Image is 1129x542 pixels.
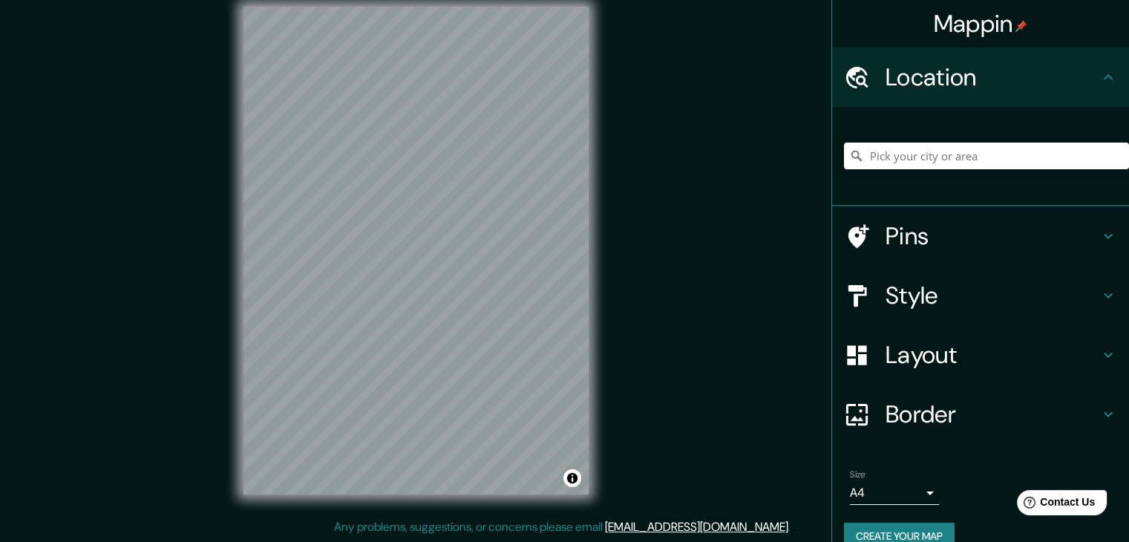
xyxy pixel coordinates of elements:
[605,519,788,535] a: [EMAIL_ADDRESS][DOMAIN_NAME]
[997,484,1113,526] iframe: Help widget launcher
[832,385,1129,444] div: Border
[791,518,793,536] div: .
[563,469,581,487] button: Toggle attribution
[886,340,1099,370] h4: Layout
[850,481,939,505] div: A4
[793,518,796,536] div: .
[334,518,791,536] p: Any problems, suggestions, or concerns please email .
[886,281,1099,310] h4: Style
[886,62,1099,92] h4: Location
[844,143,1129,169] input: Pick your city or area
[832,48,1129,107] div: Location
[832,206,1129,266] div: Pins
[850,468,865,481] label: Size
[934,9,1028,39] h4: Mappin
[886,399,1099,429] h4: Border
[832,325,1129,385] div: Layout
[243,7,589,494] canvas: Map
[832,266,1129,325] div: Style
[1015,20,1027,32] img: pin-icon.png
[886,221,1099,251] h4: Pins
